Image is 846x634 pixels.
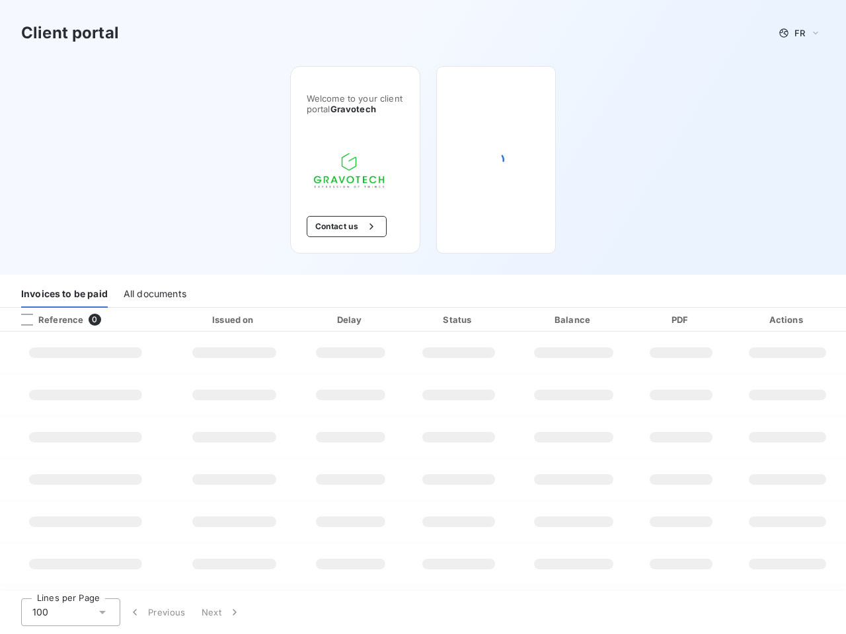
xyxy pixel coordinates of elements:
[11,314,83,326] div: Reference
[307,216,387,237] button: Contact us
[301,313,401,326] div: Delay
[194,598,249,626] button: Next
[173,313,295,326] div: Issued on
[21,280,108,308] div: Invoices to be paid
[731,313,843,326] div: Actions
[516,313,631,326] div: Balance
[124,280,186,308] div: All documents
[636,313,726,326] div: PDF
[120,598,194,626] button: Previous
[32,606,48,619] span: 100
[21,21,119,45] h3: Client portal
[307,93,404,114] span: Welcome to your client portal
[794,28,805,38] span: FR
[307,146,391,195] img: Company logo
[406,313,512,326] div: Status
[330,104,376,114] span: Gravotech
[89,314,100,326] span: 0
